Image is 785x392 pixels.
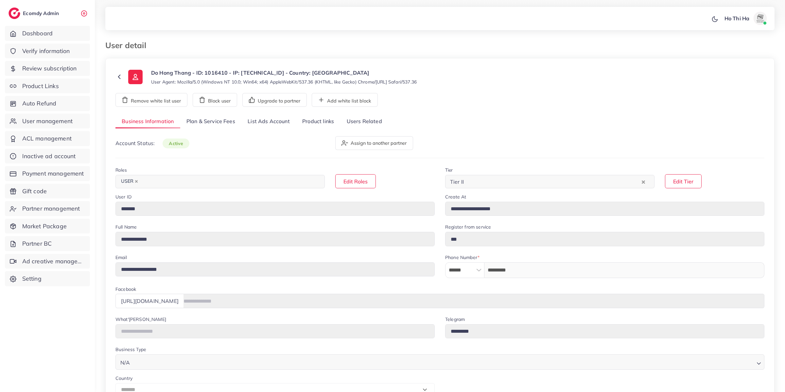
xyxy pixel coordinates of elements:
[22,239,52,248] span: Partner BC
[5,271,90,286] a: Setting
[115,346,146,353] label: Business Type
[115,93,187,107] button: Remove white list user
[115,194,131,200] label: User ID
[445,316,465,323] label: Telegram
[445,175,654,188] div: Search for option
[115,354,764,370] div: Search for option
[115,254,127,261] label: Email
[105,41,151,50] h3: User detail
[142,177,316,187] input: Search for option
[296,115,340,129] a: Product links
[115,167,127,173] label: Roles
[115,115,180,129] a: Business Information
[22,257,85,266] span: Ad creative management
[119,358,131,367] span: N/A
[5,79,90,94] a: Product Links
[5,254,90,269] a: Ad creative management
[22,152,76,160] span: Inactive ad account
[22,29,53,38] span: Dashboard
[22,47,70,55] span: Verify information
[466,177,640,187] input: Search for option
[335,174,376,188] button: Edit Roles
[22,187,47,196] span: Gift code
[724,14,749,22] p: Ho Thi Ha
[22,64,77,73] span: Review subscription
[5,149,90,164] a: Inactive ad account
[115,224,137,230] label: Full Name
[665,174,702,188] button: Edit Tier
[22,222,67,231] span: Market Package
[5,114,90,129] a: User management
[445,194,466,200] label: Create At
[241,115,296,129] a: List Ads Account
[445,254,480,261] label: Phone Number
[22,99,57,108] span: Auto Refund
[5,131,90,146] a: ACL management
[5,219,90,234] a: Market Package
[721,12,769,25] a: Ho Thi Haavatar
[340,115,388,129] a: Users Related
[115,294,184,308] div: [URL][DOMAIN_NAME]
[9,8,61,19] a: logoEcomdy Admin
[5,26,90,41] a: Dashboard
[151,79,417,85] small: User Agent: Mozilla/5.0 (Windows NT 10.0; Win64; x64) AppleWebKit/537.36 (KHTML, like Gecko) Chro...
[151,69,417,77] p: Do Hong Thang - ID: 1016410 - IP: [TECHNICAL_ID] - Country: [GEOGRAPHIC_DATA]
[5,166,90,181] a: Payment management
[5,236,90,251] a: Partner BC
[115,139,189,147] p: Account Status:
[22,117,73,125] span: User management
[180,115,241,129] a: Plan & Service Fees
[22,274,42,283] span: Setting
[193,93,237,107] button: Block user
[5,184,90,199] a: Gift code
[445,167,453,173] label: Tier
[5,61,90,76] a: Review subscription
[5,201,90,216] a: Partner management
[118,177,141,186] span: USER
[5,44,90,59] a: Verify information
[22,134,72,143] span: ACL management
[312,93,378,107] button: Add white list block
[22,204,80,213] span: Partner management
[642,178,645,185] button: Clear Selected
[9,8,20,19] img: logo
[163,139,189,148] span: active
[22,82,59,90] span: Product Links
[23,10,61,16] h2: Ecomdy Admin
[754,12,767,25] img: avatar
[115,375,132,382] label: Country
[449,177,465,187] span: Tier II
[242,93,307,107] button: Upgrade to partner
[5,96,90,111] a: Auto Refund
[128,70,143,84] img: ic-user-info.36bf1079.svg
[22,169,84,178] span: Payment management
[115,175,325,188] div: Search for option
[115,316,166,323] label: What'[PERSON_NAME]
[445,224,491,230] label: Register from service
[135,180,138,183] button: Deselect USER
[115,286,136,292] label: Facebook
[335,136,413,150] button: Assign to another partner
[132,356,754,367] input: Search for option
